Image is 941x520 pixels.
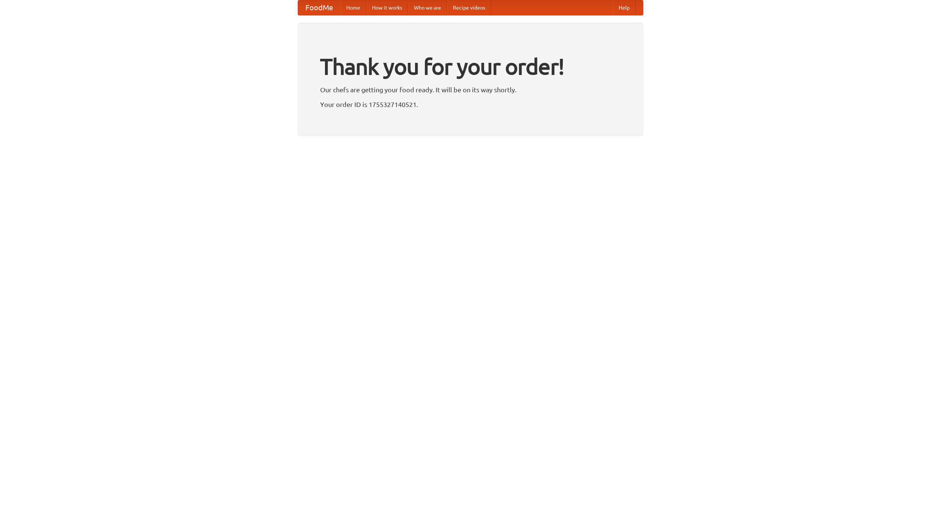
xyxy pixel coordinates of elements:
a: How it works [366,0,408,15]
a: Home [340,0,366,15]
a: FoodMe [298,0,340,15]
a: Who we are [408,0,447,15]
p: Our chefs are getting your food ready. It will be on its way shortly. [320,84,621,95]
a: Recipe videos [447,0,491,15]
p: Your order ID is 1755327140521. [320,99,621,110]
h1: Thank you for your order! [320,49,621,84]
a: Help [613,0,636,15]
